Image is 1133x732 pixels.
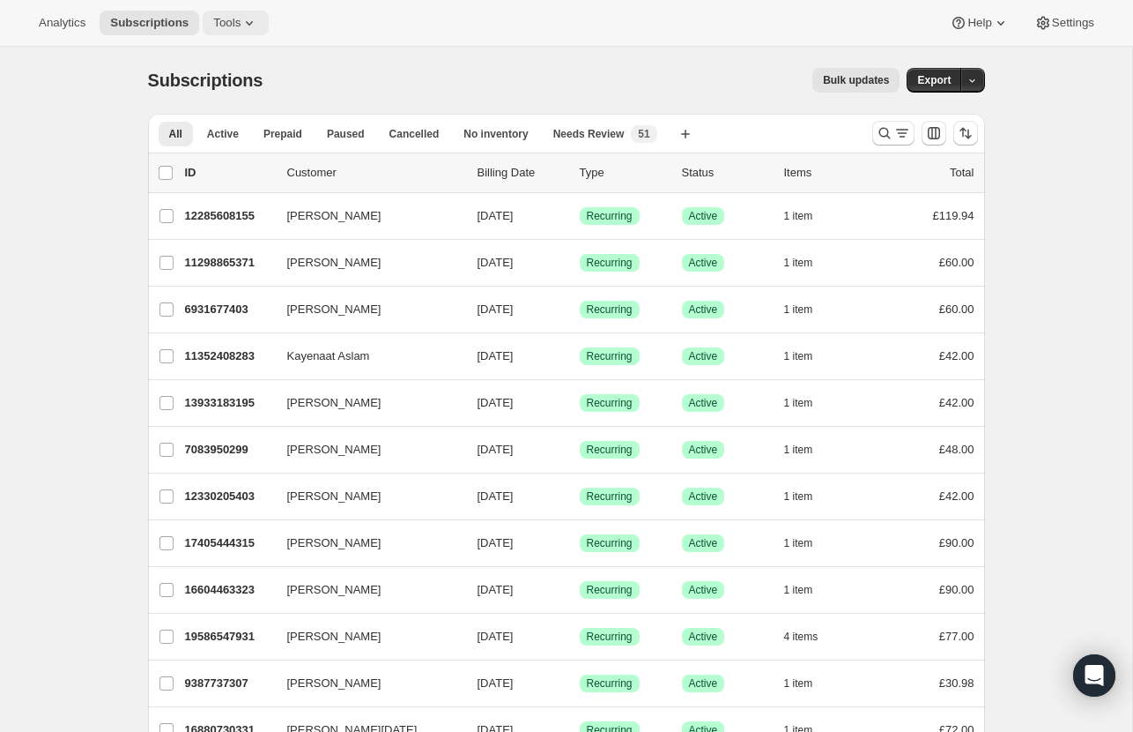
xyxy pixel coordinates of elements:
[784,671,833,696] button: 1 item
[784,536,813,550] span: 1 item
[587,676,633,691] span: Recurring
[185,344,974,369] div: 11352408283Kayenaat Aslam[DATE]SuccessRecurringSuccessActive1 item£42.00
[784,583,813,597] span: 1 item
[784,396,813,410] span: 1 item
[587,209,633,223] span: Recurring
[784,164,872,182] div: Items
[185,297,974,322] div: 6931677403[PERSON_NAME][DATE]SuccessRecurringSuccessActive1 item£60.00
[277,669,453,698] button: [PERSON_NAME]
[148,71,263,90] span: Subscriptions
[277,576,453,604] button: [PERSON_NAME]
[478,536,514,549] span: [DATE]
[478,489,514,503] span: [DATE]
[478,256,514,269] span: [DATE]
[287,675,381,692] span: [PERSON_NAME]
[784,630,818,644] span: 4 items
[185,164,974,182] div: IDCustomerBilling DateTypeStatusItemsTotal
[689,303,718,317] span: Active
[185,437,974,462] div: 7083950299[PERSON_NAME][DATE]SuccessRecurringSuccessActive1 item£48.00
[287,347,370,365] span: Kayenaat Aslam
[185,578,974,602] div: 16604463323[PERSON_NAME][DATE]SuccessRecurringSuccessActive1 item£90.00
[939,443,974,456] span: £48.00
[287,628,381,646] span: [PERSON_NAME]
[28,11,96,35] button: Analytics
[185,347,273,365] p: 11352408283
[638,127,649,141] span: 51
[203,11,269,35] button: Tools
[287,581,381,599] span: [PERSON_NAME]
[917,73,951,87] span: Export
[287,207,381,225] span: [PERSON_NAME]
[277,295,453,324] button: [PERSON_NAME]
[689,583,718,597] span: Active
[950,164,974,182] p: Total
[478,164,566,182] p: Billing Date
[587,583,633,597] span: Recurring
[277,436,453,464] button: [PERSON_NAME]
[277,202,453,230] button: [PERSON_NAME]
[872,121,915,146] button: Search and filter results
[263,127,302,141] span: Prepaid
[939,489,974,503] span: £42.00
[939,396,974,409] span: £42.00
[784,437,833,462] button: 1 item
[689,209,718,223] span: Active
[478,630,514,643] span: [DATE]
[587,396,633,410] span: Recurring
[784,209,813,223] span: 1 item
[185,441,273,459] p: 7083950299
[185,581,273,599] p: 16604463323
[784,250,833,275] button: 1 item
[100,11,199,35] button: Subscriptions
[939,536,974,549] span: £90.00
[287,254,381,272] span: [PERSON_NAME]
[1073,654,1115,697] div: Open Intercom Messenger
[784,443,813,457] span: 1 item
[784,484,833,509] button: 1 item
[478,676,514,690] span: [DATE]
[784,489,813,504] span: 1 item
[967,16,991,30] span: Help
[478,443,514,456] span: [DATE]
[327,127,365,141] span: Paused
[689,443,718,457] span: Active
[478,396,514,409] span: [DATE]
[939,583,974,596] span: £90.00
[185,624,974,649] div: 19586547931[PERSON_NAME][DATE]SuccessRecurringSuccessActive4 items£77.00
[784,256,813,270] span: 1 item
[587,443,633,457] span: Recurring
[953,121,978,146] button: Sort the results
[277,342,453,370] button: Kayenaat Aslam
[389,127,440,141] span: Cancelled
[185,301,273,318] p: 6931677403
[784,349,813,363] span: 1 item
[784,578,833,602] button: 1 item
[939,349,974,362] span: £42.00
[169,127,182,141] span: All
[922,121,946,146] button: Customize table column order and visibility
[939,630,974,643] span: £77.00
[277,482,453,511] button: [PERSON_NAME]
[553,127,625,141] span: Needs Review
[287,441,381,459] span: [PERSON_NAME]
[185,207,273,225] p: 12285608155
[287,164,463,182] p: Customer
[689,396,718,410] span: Active
[784,303,813,317] span: 1 item
[587,489,633,504] span: Recurring
[784,531,833,556] button: 1 item
[185,531,974,556] div: 17405444315[PERSON_NAME][DATE]SuccessRecurringSuccessActive1 item£90.00
[287,394,381,412] span: [PERSON_NAME]
[907,68,961,93] button: Export
[587,303,633,317] span: Recurring
[185,164,273,182] p: ID
[185,254,273,272] p: 11298865371
[784,204,833,228] button: 1 item
[689,489,718,504] span: Active
[587,630,633,644] span: Recurring
[185,484,974,509] div: 12330205403[PERSON_NAME][DATE]SuccessRecurringSuccessActive1 item£42.00
[185,675,273,692] p: 9387737307
[689,536,718,550] span: Active
[207,127,239,141] span: Active
[933,209,974,222] span: £119.94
